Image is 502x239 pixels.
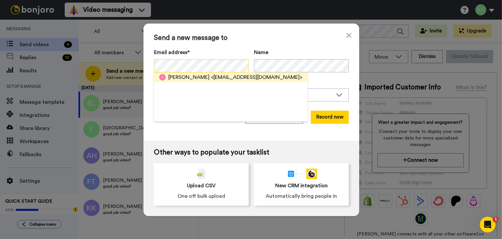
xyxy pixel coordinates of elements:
[177,192,225,200] span: One off bulk upload
[197,169,205,179] img: csv-grey.png
[159,74,166,81] img: s.png
[480,217,495,232] iframe: Intercom live chat
[154,34,349,42] span: Send a new message to
[311,111,349,124] button: Record now
[154,48,249,56] label: Email address*
[254,48,268,56] span: Name
[286,169,317,179] div: animation
[275,182,328,190] span: New CRM integration
[187,182,216,190] span: Upload CSV
[266,192,337,200] span: Automatically bring people in
[168,73,209,81] span: [PERSON_NAME]
[211,73,302,81] span: <[EMAIL_ADDRESS][DOMAIN_NAME]>
[154,149,349,156] span: Other ways to populate your tasklist
[493,217,498,222] span: 1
